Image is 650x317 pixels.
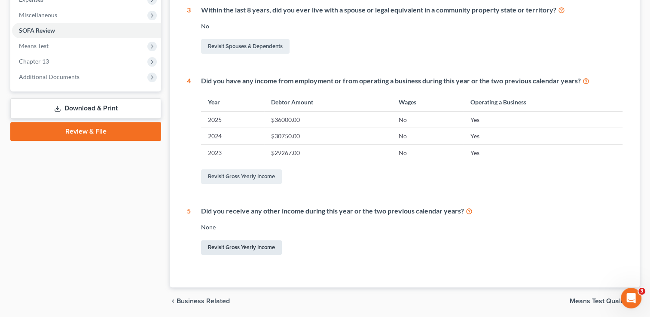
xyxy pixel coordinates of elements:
[264,93,392,111] th: Debtor Amount
[464,144,623,161] td: Yes
[170,298,177,305] i: chevron_left
[464,93,623,111] th: Operating a Business
[570,298,633,305] span: Means Test Qualifier
[264,128,392,144] td: $30750.00
[201,128,264,144] td: 2024
[10,98,161,119] a: Download & Print
[621,288,641,308] iframe: Intercom live chat
[264,144,392,161] td: $29267.00
[187,5,191,55] div: 3
[19,11,57,18] span: Miscellaneous
[392,93,464,111] th: Wages
[201,76,623,86] div: Did you have any income from employment or from operating a business during this year or the two ...
[638,288,645,295] span: 3
[19,42,49,49] span: Means Test
[201,112,264,128] td: 2025
[392,144,464,161] td: No
[19,27,55,34] span: SOFA Review
[170,298,230,305] button: chevron_left Business Related
[10,122,161,141] a: Review & File
[464,128,623,144] td: Yes
[12,23,161,38] a: SOFA Review
[201,5,623,15] div: Within the last 8 years, did you ever live with a spouse or legal equivalent in a community prope...
[187,76,191,186] div: 4
[19,58,49,65] span: Chapter 13
[187,206,191,256] div: 5
[177,298,230,305] span: Business Related
[201,169,282,184] a: Revisit Gross Yearly Income
[464,112,623,128] td: Yes
[201,240,282,255] a: Revisit Gross Yearly Income
[570,298,640,305] button: Means Test Qualifier chevron_right
[201,39,290,54] a: Revisit Spouses & Dependents
[264,112,392,128] td: $36000.00
[19,73,79,80] span: Additional Documents
[201,93,264,111] th: Year
[392,128,464,144] td: No
[392,112,464,128] td: No
[201,223,623,232] div: None
[201,206,623,216] div: Did you receive any other income during this year or the two previous calendar years?
[201,144,264,161] td: 2023
[201,22,623,30] div: No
